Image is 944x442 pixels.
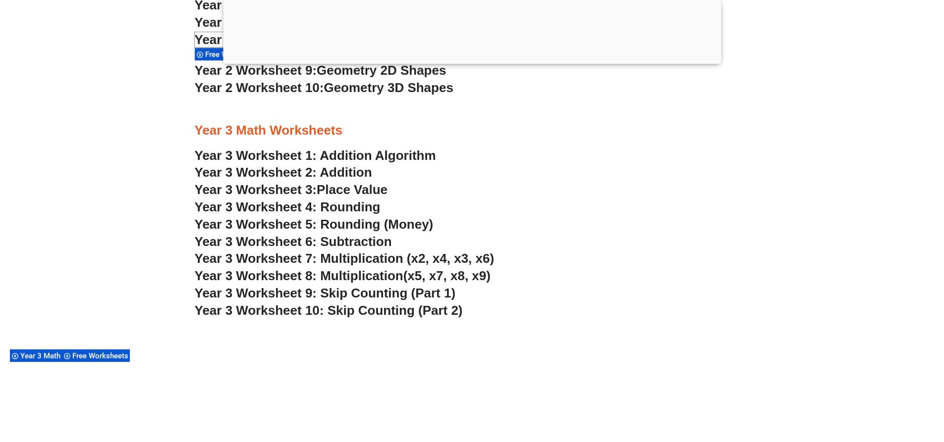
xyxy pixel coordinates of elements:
[779,330,944,442] iframe: Chat Widget
[195,268,403,283] span: Year 3 Worksheet 8: Multiplication
[62,349,130,362] div: Free Worksheets
[317,182,388,197] span: Place Value
[195,234,392,249] a: Year 3 Worksheet 6: Subtraction
[195,63,446,78] a: Year 2 Worksheet 9:Geometry 2D Shapes
[403,268,491,283] span: (x5, x7, x8, x9)
[10,349,62,362] div: Year 3 Math
[195,165,372,180] a: Year 3 Worksheet 2: Addition
[195,63,317,78] span: Year 2 Worksheet 9:
[195,80,324,95] span: Year 2 Worksheet 10:
[195,148,436,163] a: Year 3 Worksheet 1: Addition Algorithm
[205,50,264,59] span: Free Worksheets
[195,122,750,139] h3: Year 3 Math Worksheets
[195,32,391,47] a: Year 2 Worksheet 8:Telling Time
[195,286,456,300] a: Year 3 Worksheet 9: Skip Counting (Part 1)
[317,63,446,78] span: Geometry 2D Shapes
[195,15,497,30] a: Year 2 Worksheet 7:Mixed Addition & Subtraction
[324,80,453,95] span: Geometry 3D Shapes
[195,217,434,232] a: Year 3 Worksheet 5: Rounding (Money)
[195,182,388,197] a: Year 3 Worksheet 3:Place Value
[195,303,463,318] a: Year 3 Worksheet 10: Skip Counting (Part 2)
[195,80,453,95] a: Year 2 Worksheet 10:Geometry 3D Shapes
[195,268,491,283] a: Year 3 Worksheet 8: Multiplication(x5, x7, x8, x9)
[195,182,317,197] span: Year 3 Worksheet 3:
[195,15,317,30] span: Year 2 Worksheet 7:
[195,32,317,47] span: Year 2 Worksheet 8:
[20,351,63,360] span: Year 3 Math
[195,251,495,266] a: Year 3 Worksheet 7: Multiplication (x2, x4, x3, x6)
[195,48,263,61] div: Free Worksheets
[195,199,381,214] a: Year 3 Worksheet 4: Rounding
[72,351,131,360] span: Free Worksheets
